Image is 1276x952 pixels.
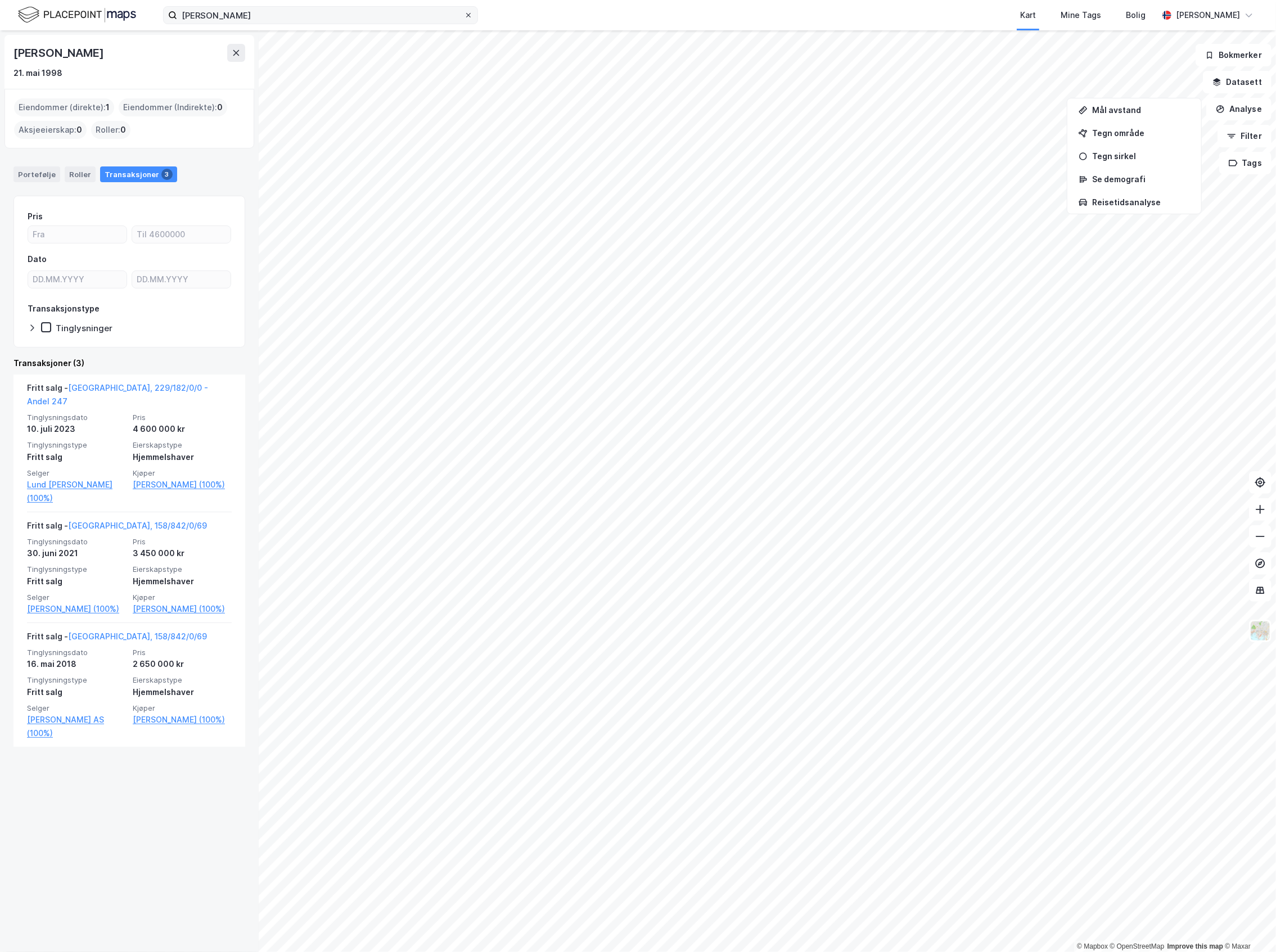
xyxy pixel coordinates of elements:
div: Roller [65,166,96,182]
span: 0 [76,123,82,137]
span: Selger [27,703,126,713]
button: Datasett [1203,71,1272,93]
div: Kart [1020,8,1036,22]
span: Pris [133,537,232,547]
input: DD.MM.YYYY [132,271,231,288]
span: Kjøper [133,593,232,602]
div: Bolig [1126,8,1146,22]
div: Hjemmelshaver [133,575,232,588]
div: Portefølje [13,166,60,182]
div: Fritt salg - [27,519,207,537]
div: Mine Tags [1061,8,1101,22]
div: 16. mai 2018 [27,657,126,671]
span: 0 [120,123,126,137]
div: Transaksjonstype [28,302,100,315]
button: Tags [1219,152,1272,174]
a: [PERSON_NAME] (100%) [133,478,232,491]
div: Hjemmelshaver [133,450,232,464]
input: DD.MM.YYYY [28,271,127,288]
span: Eierskapstype [133,440,232,450]
div: Hjemmelshaver [133,685,232,699]
div: 3 [161,169,173,180]
span: Tinglysningstype [27,675,126,685]
div: Mål avstand [1092,105,1190,115]
span: Eierskapstype [133,675,232,685]
a: [GEOGRAPHIC_DATA], 158/842/0/69 [68,521,207,530]
span: 0 [217,101,223,114]
a: OpenStreetMap [1110,942,1165,950]
div: Fritt salg - [27,630,207,648]
div: [PERSON_NAME] [13,44,106,62]
div: 3 450 000 kr [133,547,232,560]
span: Tinglysningsdato [27,413,126,422]
div: Eiendommer (direkte) : [14,98,114,116]
span: Pris [133,413,232,422]
input: Søk på adresse, matrikkel, gårdeiere, leietakere eller personer [177,7,464,24]
span: Kjøper [133,703,232,713]
span: Selger [27,468,126,478]
div: Fritt salg - [27,381,232,413]
span: Pris [133,648,232,657]
div: Fritt salg [27,450,126,464]
a: [PERSON_NAME] (100%) [133,602,232,616]
a: [GEOGRAPHIC_DATA], 158/842/0/69 [68,631,207,641]
div: Se demografi [1092,174,1190,184]
div: 21. mai 1998 [13,66,62,80]
span: Eierskapstype [133,565,232,574]
div: Fritt salg [27,575,126,588]
a: [GEOGRAPHIC_DATA], 229/182/0/0 - Andel 247 [27,383,208,406]
span: 1 [106,101,110,114]
iframe: Chat Widget [1220,898,1276,952]
div: Dato [28,252,47,266]
div: Pris [28,210,43,223]
img: Z [1250,620,1271,642]
a: Improve this map [1167,942,1223,950]
div: Kontrollprogram for chat [1220,898,1276,952]
a: Lund [PERSON_NAME] (100%) [27,478,126,505]
div: 30. juni 2021 [27,547,126,560]
span: Tinglysningsdato [27,648,126,657]
div: 4 600 000 kr [133,422,232,436]
div: 2 650 000 kr [133,657,232,671]
a: Mapbox [1077,942,1108,950]
div: Aksjeeierskap : [14,121,87,139]
div: [PERSON_NAME] [1176,8,1240,22]
input: Til 4600000 [132,226,231,243]
a: [PERSON_NAME] (100%) [27,602,126,616]
input: Fra [28,226,127,243]
span: Tinglysningstype [27,565,126,574]
img: logo.f888ab2527a4732fd821a326f86c7f29.svg [18,5,136,25]
a: [PERSON_NAME] AS (100%) [27,713,126,740]
div: Eiendommer (Indirekte) : [119,98,227,116]
span: Tinglysningstype [27,440,126,450]
span: Selger [27,593,126,602]
div: 10. juli 2023 [27,422,126,436]
div: Tegn sirkel [1092,151,1190,161]
span: Kjøper [133,468,232,478]
div: Roller : [91,121,130,139]
div: Reisetidsanalyse [1092,197,1190,207]
div: Tegn område [1092,128,1190,138]
button: Filter [1218,125,1272,147]
div: Fritt salg [27,685,126,699]
div: Transaksjoner (3) [13,357,245,370]
div: Transaksjoner [100,166,177,182]
div: Tinglysninger [56,323,112,333]
button: Analyse [1206,98,1272,120]
span: Tinglysningsdato [27,537,126,547]
a: [PERSON_NAME] (100%) [133,713,232,727]
button: Bokmerker [1196,44,1272,66]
